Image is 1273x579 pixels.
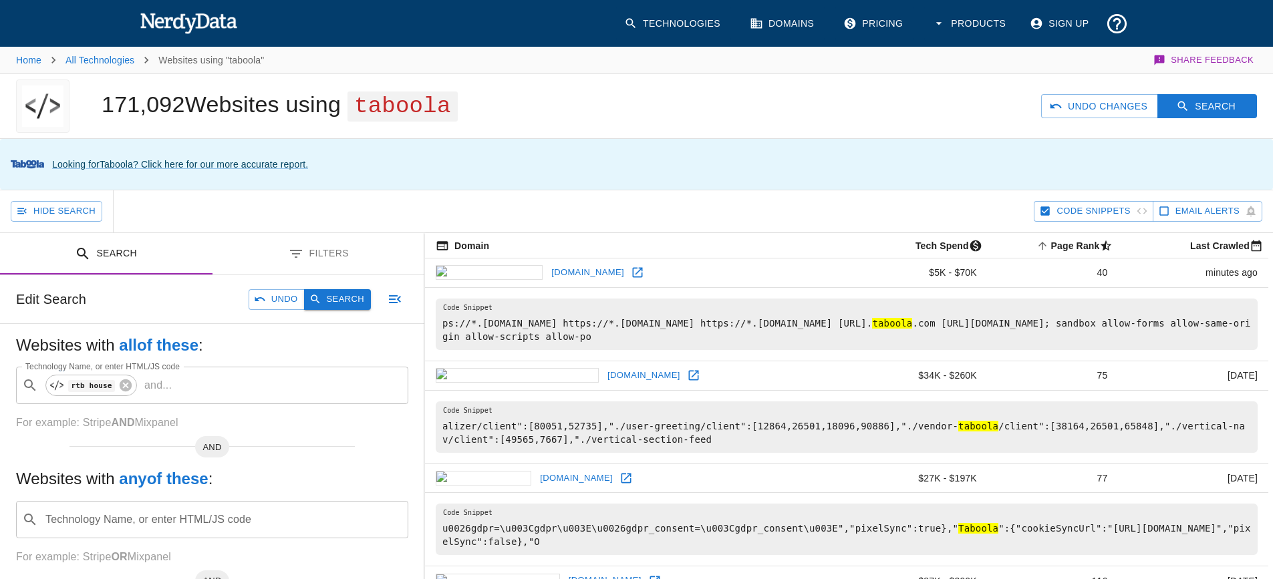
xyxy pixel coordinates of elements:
a: Pricing [835,7,913,41]
a: Home [16,55,41,65]
h5: Websites with : [16,335,408,356]
a: Sign Up [1022,7,1099,41]
button: Search [304,289,371,310]
td: 40 [988,258,1119,288]
p: For example: Stripe Mixpanel [16,549,408,565]
a: Technologies [616,7,731,41]
td: 75 [988,361,1119,390]
button: Search [1157,94,1257,119]
button: Share Feedback [1151,47,1257,73]
td: [DATE] [1118,361,1268,390]
div: rtb house [45,375,137,396]
b: any of these [119,469,208,488]
button: Sign up to track newly added websites and receive email alerts. [1153,201,1262,222]
pre: u0026gdpr=\u003Cgdpr\u003E\u0026gdpr_consent=\u003Cgdpr_consent\u003E","pixelSync":true}," ":{"co... [436,504,1258,555]
h6: Edit Search [16,288,86,310]
h1: 171,092 Websites using [102,91,458,117]
img: businessinsider.com icon [436,368,599,383]
b: all of these [119,336,198,354]
span: The estimated minimum and maximum annual tech spend each webpage has, based on the free, freemium... [898,238,988,254]
button: Hide Code Snippets [1034,201,1153,222]
code: rtb house [68,380,115,391]
p: For example: Stripe Mixpanel [16,415,408,431]
a: Open businessinsider.com in new window [684,365,704,385]
button: Products [924,7,1016,41]
td: minutes ago [1118,258,1268,288]
b: OR [111,551,127,562]
td: $27K - $197K [849,463,988,493]
td: 77 [988,463,1119,493]
button: Undo Changes [1041,94,1158,119]
td: $34K - $260K [849,361,988,390]
a: [DOMAIN_NAME] [604,365,684,386]
img: NerdyData.com [140,9,238,36]
button: Support and Documentation [1100,7,1134,41]
img: yahoo.com icon [436,265,543,280]
a: Domains [742,7,825,41]
img: msn.com icon [436,471,531,486]
p: and ... [139,377,177,393]
img: "taboola" logo [22,79,63,133]
a: Open yahoo.com in new window [627,262,648,282]
span: taboola [347,91,458,122]
a: [DOMAIN_NAME] [537,468,616,489]
h5: Websites with : [16,468,408,490]
pre: alizer/client":[80051,52735],"./user-greeting/client":[12864,26501,18096,90886],"./vendor- /clien... [436,401,1258,453]
hl: Taboola [958,523,998,534]
button: Undo [249,289,305,310]
hl: taboola [872,318,912,329]
nav: breadcrumb [16,47,264,73]
span: AND [195,441,230,454]
a: Open msn.com in new window [616,468,636,488]
span: A page popularity ranking based on a domain's backlinks. Smaller numbers signal more popular doma... [1034,238,1119,254]
a: All Technologies [65,55,134,65]
p: Websites using "taboola" [158,53,264,67]
span: The registered domain name (i.e. "nerdydata.com"). [436,238,489,254]
div: Looking for Taboola ? Click here for our more accurate report. [52,152,308,176]
td: [DATE] [1118,463,1268,493]
span: Hide Code Snippets [1056,204,1130,219]
span: Sign up to track newly added websites and receive email alerts. [1175,204,1240,219]
b: AND [111,417,134,428]
span: Most recent date this website was successfully crawled [1173,238,1268,254]
td: $5K - $70K [849,258,988,288]
a: [DOMAIN_NAME] [548,262,627,283]
label: Technology Name, or enter HTML/JS code [25,361,180,372]
hl: taboola [958,421,998,431]
button: Hide Search [11,201,102,222]
pre: ps://*.[DOMAIN_NAME] https://*.[DOMAIN_NAME] https://*.[DOMAIN_NAME] [URL]. .com [URL][DOMAIN_NAM... [436,299,1258,350]
button: Filters [213,233,425,275]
